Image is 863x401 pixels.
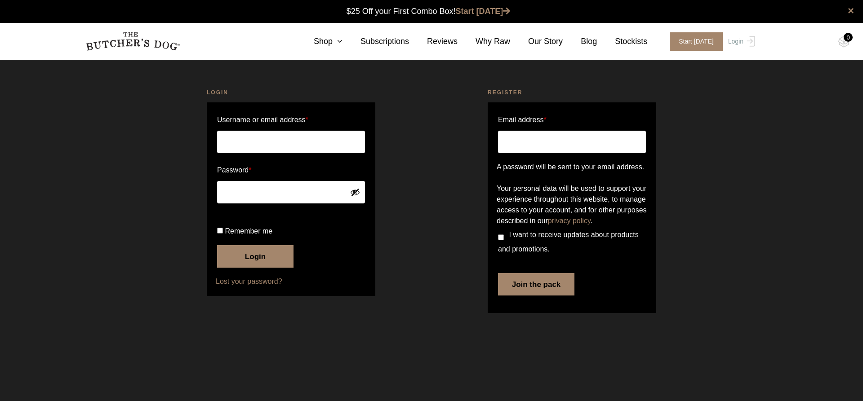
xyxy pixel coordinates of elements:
[498,234,504,240] input: I want to receive updates about products and promotions.
[497,162,647,172] p: A password will be sent to your email address.
[498,113,547,127] label: Email address
[497,183,647,226] p: Your personal data will be used to support your experience throughout this website, to manage acc...
[848,5,854,16] a: close
[343,35,409,48] a: Subscriptions
[510,35,563,48] a: Our Story
[597,35,647,48] a: Stockists
[217,228,223,234] input: Remember me
[296,35,343,48] a: Shop
[207,88,375,97] h2: Login
[217,113,365,127] label: Username or email address
[661,32,726,51] a: Start [DATE]
[726,32,755,51] a: Login
[838,36,850,48] img: TBD_Cart-Empty.png
[456,7,511,16] a: Start [DATE]
[563,35,597,48] a: Blog
[217,245,294,268] button: Login
[498,273,574,295] button: Join the pack
[217,163,365,177] label: Password
[225,227,272,235] span: Remember me
[216,276,366,287] a: Lost your password?
[548,217,591,225] a: privacy policy
[350,187,360,197] button: Show password
[670,32,723,51] span: Start [DATE]
[409,35,458,48] a: Reviews
[458,35,510,48] a: Why Raw
[498,231,639,253] span: I want to receive updates about products and promotions.
[844,33,853,42] div: 0
[488,88,656,97] h2: Register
